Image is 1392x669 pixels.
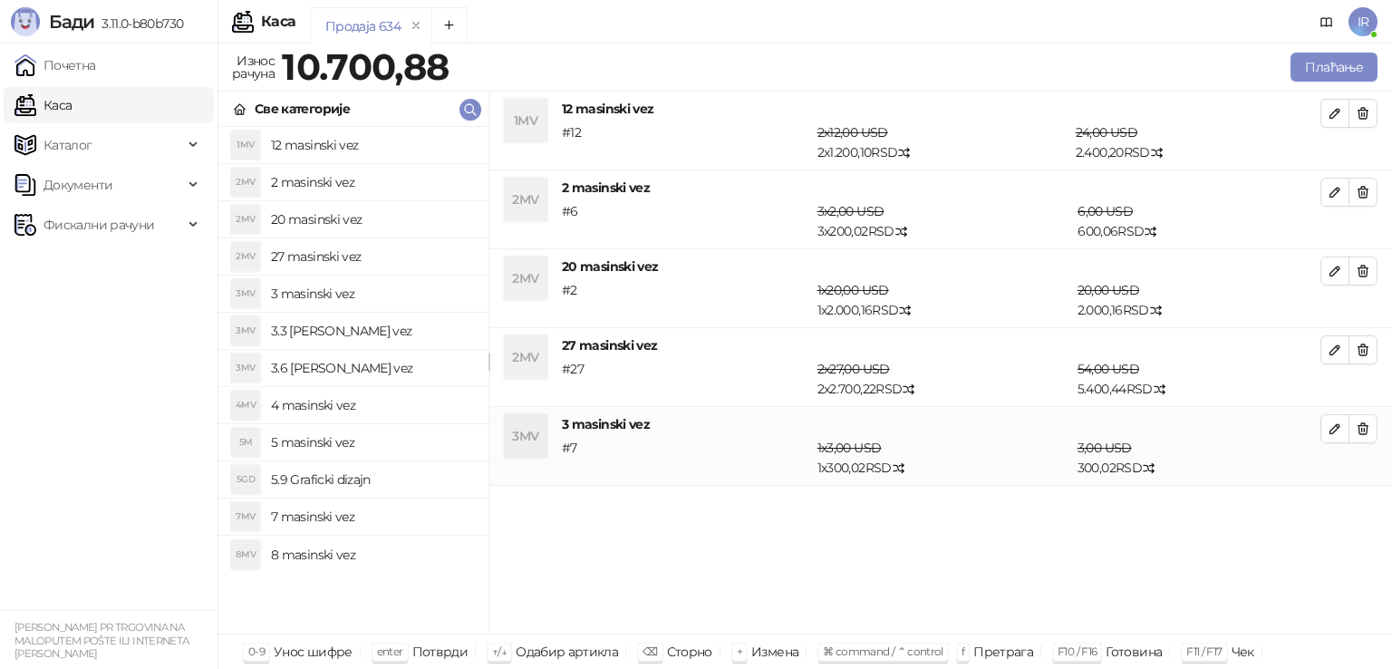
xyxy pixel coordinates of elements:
[43,167,112,203] span: Документи
[261,15,295,29] div: Каса
[643,645,657,658] span: ⌫
[231,465,260,494] div: 5GD
[1074,438,1324,478] div: 300,02 RSD
[516,640,618,664] div: Одабир артикла
[404,18,428,34] button: remove
[1078,282,1139,298] span: 20,00 USD
[1076,124,1137,141] span: 24,00 USD
[255,99,350,119] div: Све категорије
[817,440,882,456] span: 1 x 3,00 USD
[558,438,814,478] div: # 7
[325,16,401,36] div: Продаја 634
[737,645,742,658] span: +
[1186,645,1222,658] span: F11 / F17
[562,257,1320,276] h4: 20 masinski vez
[1074,201,1324,241] div: 600,06 RSD
[1078,203,1133,219] span: 6,00 USD
[814,122,1072,162] div: 2 x 1.200,10 RSD
[1232,640,1254,664] div: Чек
[562,335,1320,355] h4: 27 masinski vez
[562,414,1320,434] h4: 3 masinski vez
[1074,359,1324,399] div: 5.400,44 RSD
[814,359,1074,399] div: 2 x 2.700,22 RSD
[282,44,449,89] strong: 10.700,88
[231,391,260,420] div: 4MV
[271,279,474,308] h4: 3 masinski vez
[751,640,798,664] div: Измена
[231,502,260,531] div: 7MV
[667,640,712,664] div: Сторно
[431,7,468,44] button: Add tab
[231,279,260,308] div: 3MV
[43,207,154,243] span: Фискални рачуни
[271,354,474,383] h4: 3.6 [PERSON_NAME] vez
[504,414,547,458] div: 3MV
[271,540,474,569] h4: 8 masinski vez
[1290,53,1377,82] button: Плаћање
[274,640,353,664] div: Унос шифре
[271,242,474,271] h4: 27 masinski vez
[94,15,183,32] span: 3.11.0-b80b730
[271,391,474,420] h4: 4 masinski vez
[231,168,260,197] div: 2MV
[231,205,260,234] div: 2MV
[11,7,40,36] img: Logo
[271,131,474,160] h4: 12 masinski vez
[1078,440,1132,456] span: 3,00 USD
[231,428,260,457] div: 5M
[271,316,474,345] h4: 3.3 [PERSON_NAME] vez
[558,201,814,241] div: # 6
[504,178,547,221] div: 2MV
[562,99,1320,119] h4: 12 masinski vez
[973,640,1033,664] div: Претрага
[558,122,814,162] div: # 12
[412,640,469,664] div: Потврди
[43,127,92,163] span: Каталог
[271,502,474,531] h4: 7 masinski vez
[1072,122,1324,162] div: 2.400,20 RSD
[504,335,547,379] div: 2MV
[823,645,943,658] span: ⌘ command / ⌃ control
[377,645,403,658] span: enter
[1106,640,1162,664] div: Готовина
[1078,361,1139,377] span: 54,00 USD
[962,645,964,658] span: f
[231,316,260,345] div: 3MV
[814,280,1074,320] div: 1 x 2.000,16 RSD
[271,428,474,457] h4: 5 masinski vez
[231,242,260,271] div: 2MV
[271,205,474,234] h4: 20 masinski vez
[504,99,547,142] div: 1MV
[271,465,474,494] h4: 5.9 Graficki dizajn
[231,131,260,160] div: 1MV
[14,621,188,660] small: [PERSON_NAME] PR TRGOVINA NA MALOPUTEM POŠTE ILI INTERNETA [PERSON_NAME]
[218,127,488,634] div: grid
[562,178,1320,198] h4: 2 masinski vez
[817,361,890,377] span: 2 x 27,00 USD
[248,645,265,658] span: 0-9
[228,49,278,85] div: Износ рачуна
[1348,7,1377,36] span: IR
[817,124,888,141] span: 2 x 12,00 USD
[817,203,884,219] span: 3 x 2,00 USD
[558,280,814,320] div: # 2
[49,11,94,33] span: Бади
[1074,280,1324,320] div: 2.000,16 RSD
[231,540,260,569] div: 8MV
[1312,7,1341,36] a: Документација
[231,354,260,383] div: 3MV
[492,645,507,658] span: ↑/↓
[504,257,547,300] div: 2MV
[814,201,1075,241] div: 3 x 200,02 RSD
[14,87,72,123] a: Каса
[558,359,814,399] div: # 27
[14,47,96,83] a: Почетна
[817,282,889,298] span: 1 x 20,00 USD
[1058,645,1097,658] span: F10 / F16
[271,168,474,197] h4: 2 masinski vez
[814,438,1074,478] div: 1 x 300,02 RSD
